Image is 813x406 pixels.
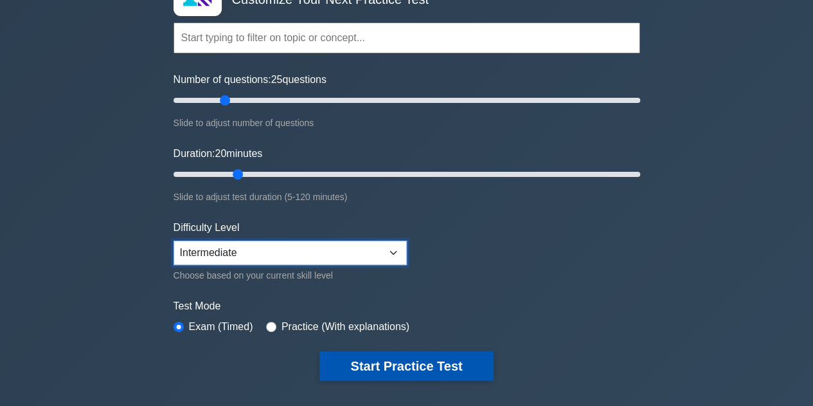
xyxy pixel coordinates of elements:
[174,299,640,314] label: Test Mode
[281,319,409,335] label: Practice (With explanations)
[319,351,493,381] button: Start Practice Test
[215,148,226,159] span: 20
[174,146,263,161] label: Duration: minutes
[189,319,253,335] label: Exam (Timed)
[174,220,240,235] label: Difficulty Level
[174,23,640,53] input: Start typing to filter on topic or concept...
[271,74,283,85] span: 25
[174,268,407,283] div: Choose based on your current skill level
[174,115,640,131] div: Slide to adjust number of questions
[174,72,326,88] label: Number of questions: questions
[174,189,640,205] div: Slide to adjust test duration (5-120 minutes)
